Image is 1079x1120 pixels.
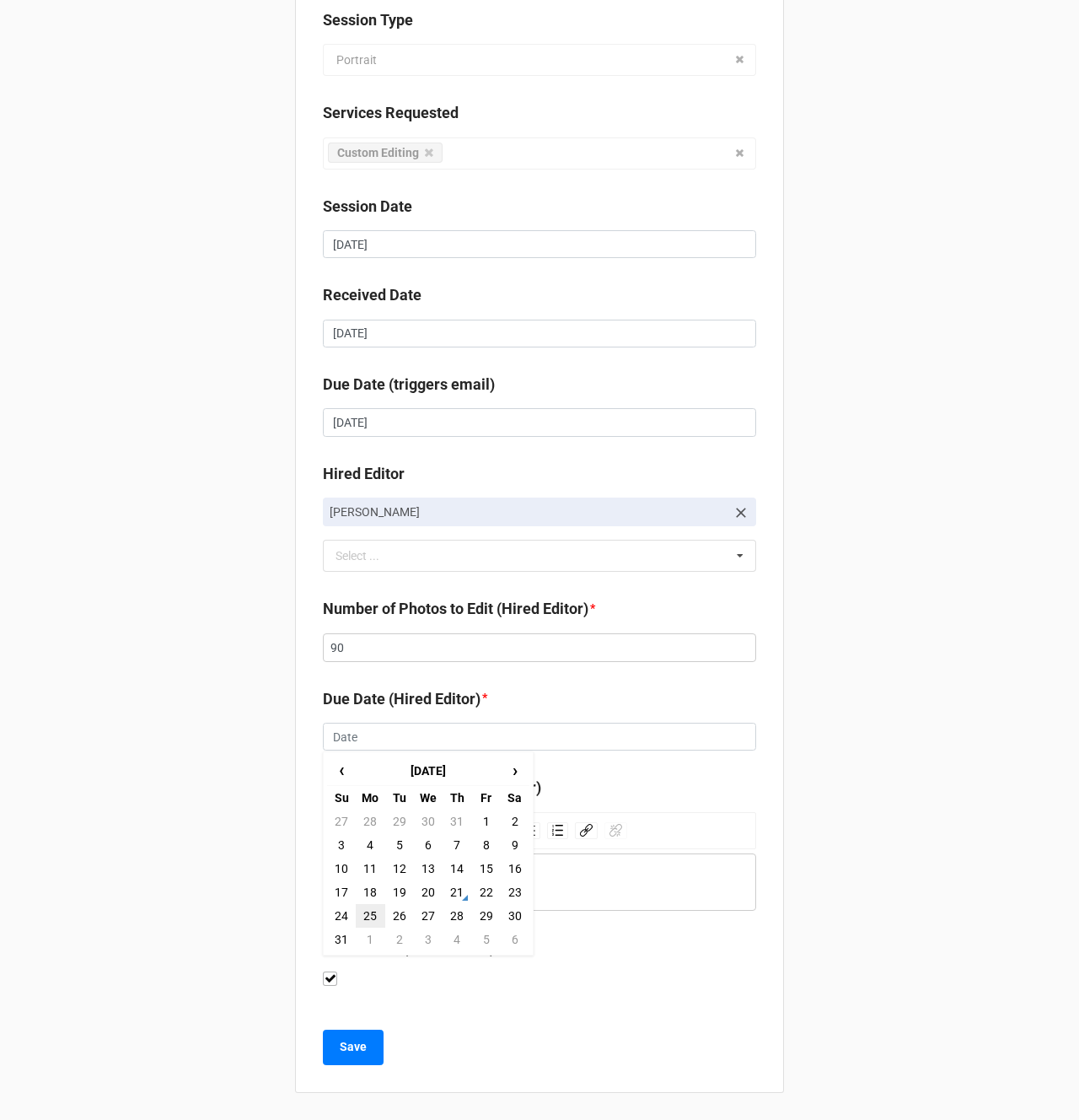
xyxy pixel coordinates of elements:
td: 31 [327,928,356,951]
td: 14 [443,857,471,880]
td: 21 [443,880,471,904]
td: 24 [327,904,356,928]
td: 20 [414,880,443,904]
td: 1 [356,928,384,951]
th: Su [327,786,356,810]
td: 6 [414,833,443,857]
input: Date [323,320,756,348]
span: › [502,757,529,784]
td: 7 [443,833,471,857]
td: 29 [471,904,500,928]
th: Th [443,786,471,810]
td: 3 [327,833,356,857]
td: 31 [443,810,471,833]
td: 23 [501,880,529,904]
th: We [414,786,443,810]
td: 30 [414,810,443,833]
div: Ordered [547,822,568,839]
td: 15 [471,857,500,880]
td: 17 [327,880,356,904]
label: Session Type [323,8,413,32]
td: 28 [443,904,471,928]
td: 30 [501,904,529,928]
label: Due Date (Hired Editor) [323,687,480,711]
label: Session Date [323,195,412,218]
label: Due Date (triggers email) [323,373,495,396]
div: rdw-toolbar [323,812,756,849]
td: 4 [356,833,384,857]
td: 2 [385,928,414,951]
td: 5 [385,833,414,857]
button: Save [323,1030,384,1065]
td: 4 [443,928,471,951]
td: 27 [414,904,443,928]
th: Sa [501,786,529,810]
div: Select ... [331,547,404,566]
div: Unlink [604,822,627,839]
td: 11 [356,857,384,880]
td: 12 [385,857,414,880]
label: Services Requested [323,101,459,125]
div: rdw-link-control [572,818,631,843]
label: Number of Photos to Edit (Hired Editor) [323,597,588,621]
b: Save [340,1038,367,1056]
th: Tu [385,786,414,810]
td: 10 [327,857,356,880]
td: 16 [501,857,529,880]
label: Hired Editor [323,462,405,486]
td: 29 [385,810,414,833]
td: 2 [501,810,529,833]
td: 5 [471,928,500,951]
div: rdw-wrapper [323,812,756,911]
div: rdw-list-control [513,818,572,843]
td: 6 [501,928,529,951]
label: Received Date [323,283,421,307]
span: ‹ [328,757,355,784]
div: rdw-editor [331,873,749,891]
td: 22 [471,880,500,904]
td: 18 [356,880,384,904]
input: Date [323,230,756,259]
td: 1 [471,810,500,833]
td: 25 [356,904,384,928]
th: Mo [356,786,384,810]
th: Fr [471,786,500,810]
td: 3 [414,928,443,951]
td: 8 [471,833,500,857]
input: Date [323,723,756,751]
p: [PERSON_NAME] [330,503,726,520]
td: 19 [385,880,414,904]
td: 28 [356,810,384,833]
input: Date [323,408,756,437]
td: 27 [327,810,356,833]
td: 9 [501,833,529,857]
th: [DATE] [356,756,500,786]
div: Link [575,822,598,839]
td: 13 [414,857,443,880]
td: 26 [385,904,414,928]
